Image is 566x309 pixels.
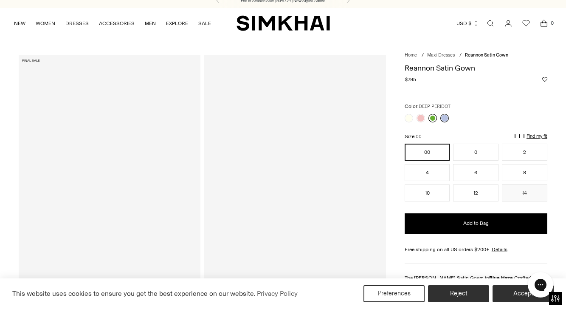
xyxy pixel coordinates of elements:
iframe: Sign Up via Text for Offers [7,277,85,302]
a: DRESSES [65,14,89,33]
a: Open cart modal [535,15,552,32]
a: EXPLORE [166,14,188,33]
a: MEN [145,14,156,33]
span: This website uses cookies to ensure you get the best experience on our website. [12,289,256,298]
button: Add to Wishlist [542,77,547,82]
button: 6 [453,164,498,181]
div: Free shipping on all US orders $200+ [405,246,547,253]
button: USD $ [456,14,479,33]
p: The [PERSON_NAME] Satin Gown in Crafted from our classic satin, this stunning draped gown feature... [405,274,547,305]
span: DEEP PERIDOT [419,104,451,109]
button: 14 [502,184,547,201]
button: 12 [453,184,498,201]
button: 2 [502,144,547,161]
a: Open search modal [482,15,499,32]
button: Add to Bag [405,213,547,234]
a: Details [492,246,507,253]
label: Size: [405,133,422,141]
span: Add to Bag [463,220,489,227]
strong: Blue Haze. [489,275,514,281]
a: NEW [14,14,25,33]
nav: breadcrumbs [405,52,547,59]
button: 0 [453,144,498,161]
span: 0 [548,19,556,27]
a: Go to the account page [500,15,517,32]
a: Home [405,52,417,58]
a: Privacy Policy (opens in a new tab) [256,287,299,300]
a: Maxi Dresses [427,52,455,58]
span: $795 [405,76,416,83]
h1: Reannon Satin Gown [405,64,547,72]
div: / [422,52,424,59]
button: Preferences [363,285,425,302]
div: / [459,52,462,59]
span: 00 [416,134,422,139]
button: 10 [405,184,450,201]
button: 00 [405,144,450,161]
a: ACCESSORIES [99,14,135,33]
iframe: Gorgias live chat messenger [524,269,558,300]
button: Accept [493,285,554,302]
label: Color: [405,102,451,111]
a: WOMEN [36,14,55,33]
button: 8 [502,164,547,181]
a: Wishlist [518,15,535,32]
button: 4 [405,164,450,181]
a: SALE [198,14,211,33]
span: Reannon Satin Gown [465,52,508,58]
button: Reject [428,285,489,302]
a: SIMKHAI [237,15,330,31]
